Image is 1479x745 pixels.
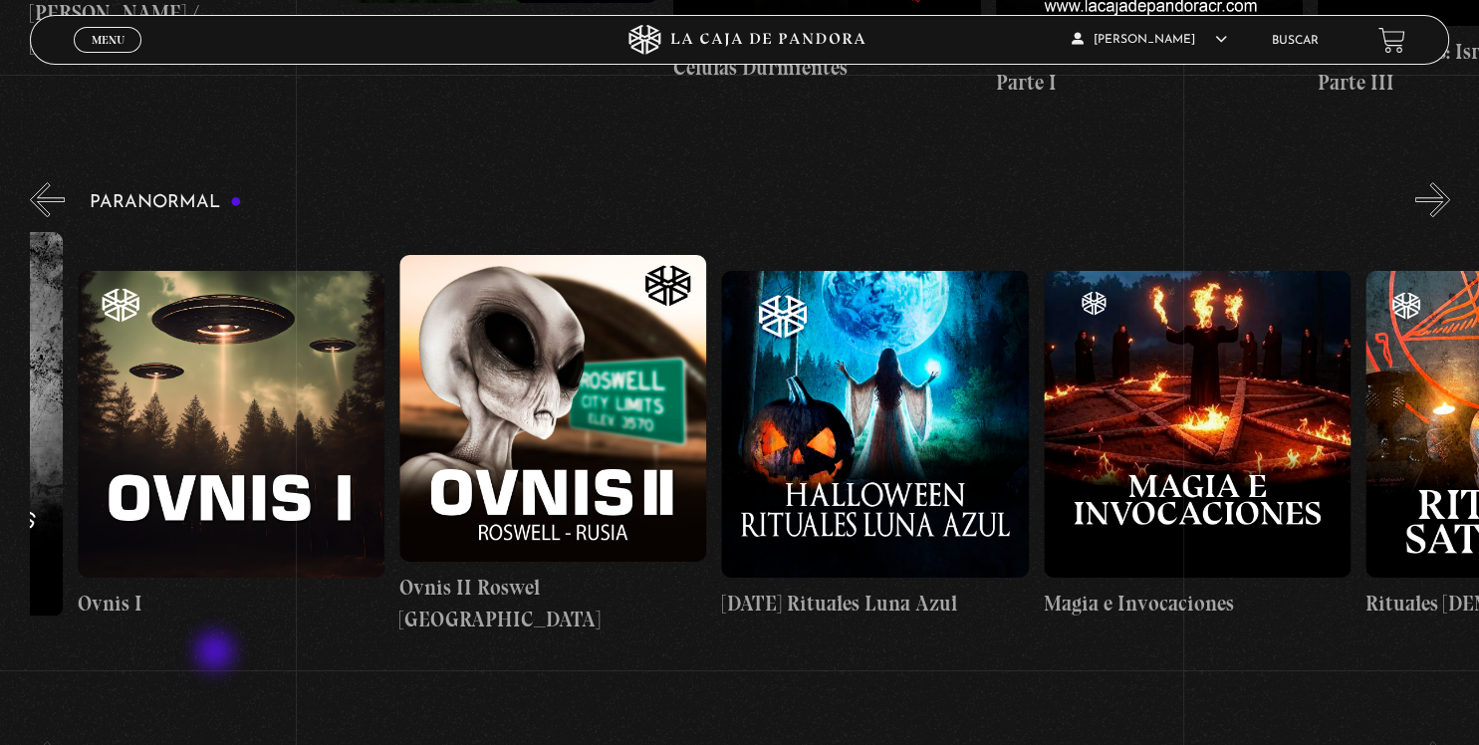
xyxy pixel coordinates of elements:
a: Buscar [1272,35,1319,47]
h4: Ovnis I [78,588,384,620]
button: Previous [30,182,65,217]
h4: Magia e Invocaciones [1044,588,1351,620]
a: [DATE] Rituales Luna Azul [721,232,1028,657]
h3: Paranormal [90,193,242,212]
span: [PERSON_NAME] [1072,34,1227,46]
a: Magia e Invocaciones [1044,232,1351,657]
h4: [DATE] Rituales Luna Azul [721,588,1028,620]
h4: Pandora News: Israel vrs Irán Parte I [996,36,1303,99]
h4: Ovnis II Roswel [GEOGRAPHIC_DATA] [399,572,706,634]
span: Menu [92,34,124,46]
a: View your shopping cart [1378,26,1405,53]
span: Cerrar [85,51,131,65]
h4: Área 51 [352,13,658,45]
button: Next [1415,182,1450,217]
a: Ovnis I [78,232,384,657]
h4: Células Durmientes [673,52,980,84]
a: Ovnis II Roswel [GEOGRAPHIC_DATA] [399,232,706,657]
